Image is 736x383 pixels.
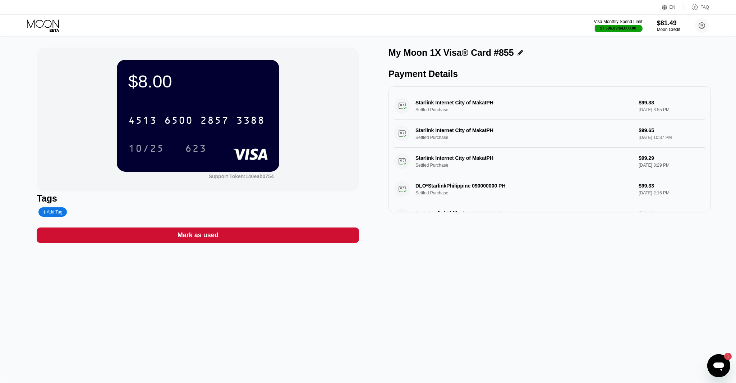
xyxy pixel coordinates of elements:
[236,116,265,127] div: 3388
[124,111,269,129] div: 4513650028573388
[37,193,359,204] div: Tags
[185,144,207,155] div: 623
[43,209,62,215] div: Add Tag
[128,116,157,127] div: 4513
[594,19,642,32] div: Visa Monthly Spend Limit$7,596.89/$4,000.00
[600,26,636,30] div: $7,596.89 / $4,000.00
[209,174,274,179] div: Support Token: 140eab0754
[657,19,680,27] div: $81.49
[594,19,642,24] div: Visa Monthly Spend Limit
[670,5,676,10] div: EN
[128,144,164,155] div: 10/25
[38,207,66,217] div: Add Tag
[707,354,730,377] iframe: Button to launch messaging window, 1 unread message
[717,353,732,360] iframe: Number of unread messages
[37,227,359,243] div: Mark as used
[388,48,514,58] div: My Moon 1X Visa® Card #855
[200,116,229,127] div: 2857
[164,116,193,127] div: 6500
[128,71,268,91] div: $8.00
[662,4,684,11] div: EN
[684,4,709,11] div: FAQ
[388,69,711,79] div: Payment Details
[178,231,218,239] div: Mark as used
[657,27,680,32] div: Moon Credit
[657,19,680,32] div: $81.49Moon Credit
[209,174,274,179] div: Support Token:140eab0754
[700,5,709,10] div: FAQ
[180,139,212,157] div: 623
[123,139,170,157] div: 10/25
